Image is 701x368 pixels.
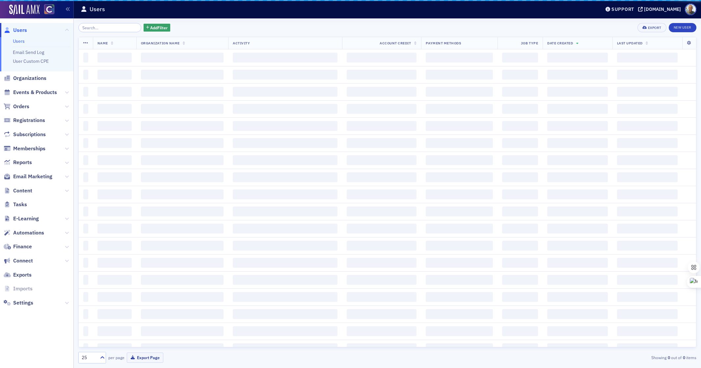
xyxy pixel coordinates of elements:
[141,87,224,97] span: ‌
[426,292,493,302] span: ‌
[347,155,417,165] span: ‌
[83,172,88,182] span: ‌
[141,309,224,319] span: ‌
[547,309,607,319] span: ‌
[644,6,681,12] div: [DOMAIN_NAME]
[502,87,538,97] span: ‌
[97,292,132,302] span: ‌
[426,70,493,80] span: ‌
[347,258,417,268] span: ‌
[13,201,27,208] span: Tasks
[233,121,337,131] span: ‌
[13,89,57,96] span: Events & Products
[4,285,33,292] a: Imports
[617,326,678,336] span: ‌
[426,172,493,182] span: ‌
[97,326,132,336] span: ‌
[611,6,634,12] div: Support
[13,103,29,110] span: Orders
[547,121,607,131] span: ‌
[13,117,45,124] span: Registrations
[426,241,493,251] span: ‌
[347,309,417,319] span: ‌
[380,41,411,45] span: Account Credit
[141,155,224,165] span: ‌
[4,229,44,236] a: Automations
[547,41,573,45] span: Date Created
[83,309,88,319] span: ‌
[347,241,417,251] span: ‌
[83,326,88,336] span: ‌
[97,121,132,131] span: ‌
[13,299,33,307] span: Settings
[426,53,493,62] span: ‌
[617,172,678,182] span: ‌
[502,138,538,148] span: ‌
[233,53,337,62] span: ‌
[347,121,417,131] span: ‌
[13,58,49,64] a: User Custom CPE
[97,138,132,148] span: ‌
[83,53,88,62] span: ‌
[547,241,607,251] span: ‌
[97,241,132,251] span: ‌
[141,121,224,131] span: ‌
[4,117,45,124] a: Registrations
[233,155,337,165] span: ‌
[426,275,493,285] span: ‌
[13,159,32,166] span: Reports
[638,7,683,12] button: [DOMAIN_NAME]
[426,189,493,199] span: ‌
[502,121,538,131] span: ‌
[547,155,607,165] span: ‌
[547,53,607,62] span: ‌
[44,4,54,14] img: SailAMX
[502,70,538,80] span: ‌
[150,25,168,31] span: Add Filter
[502,241,538,251] span: ‌
[141,70,224,80] span: ‌
[233,275,337,285] span: ‌
[78,23,141,32] input: Search…
[547,70,607,80] span: ‌
[13,145,45,152] span: Memberships
[141,41,180,45] span: Organization Name
[13,243,32,250] span: Finance
[97,189,132,199] span: ‌
[4,173,52,180] a: Email Marketing
[233,207,337,216] span: ‌
[617,309,678,319] span: ‌
[40,4,54,15] a: View Homepage
[83,207,88,216] span: ‌
[547,172,607,182] span: ‌
[669,23,696,32] a: New User
[347,104,417,114] span: ‌
[4,89,57,96] a: Events & Products
[233,343,337,353] span: ‌
[347,343,417,353] span: ‌
[141,258,224,268] span: ‌
[617,87,678,97] span: ‌
[13,75,46,82] span: Organizations
[617,121,678,131] span: ‌
[141,275,224,285] span: ‌
[82,354,96,361] div: 25
[97,309,132,319] span: ‌
[141,207,224,216] span: ‌
[141,343,224,353] span: ‌
[347,87,417,97] span: ‌
[13,215,39,222] span: E-Learning
[502,224,538,233] span: ‌
[9,5,40,15] a: SailAMX
[426,138,493,148] span: ‌
[426,309,493,319] span: ‌
[83,104,88,114] span: ‌
[617,224,678,233] span: ‌
[617,343,678,353] span: ‌
[502,104,538,114] span: ‌
[141,172,224,182] span: ‌
[347,207,417,216] span: ‌
[347,224,417,233] span: ‌
[347,172,417,182] span: ‌
[547,292,607,302] span: ‌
